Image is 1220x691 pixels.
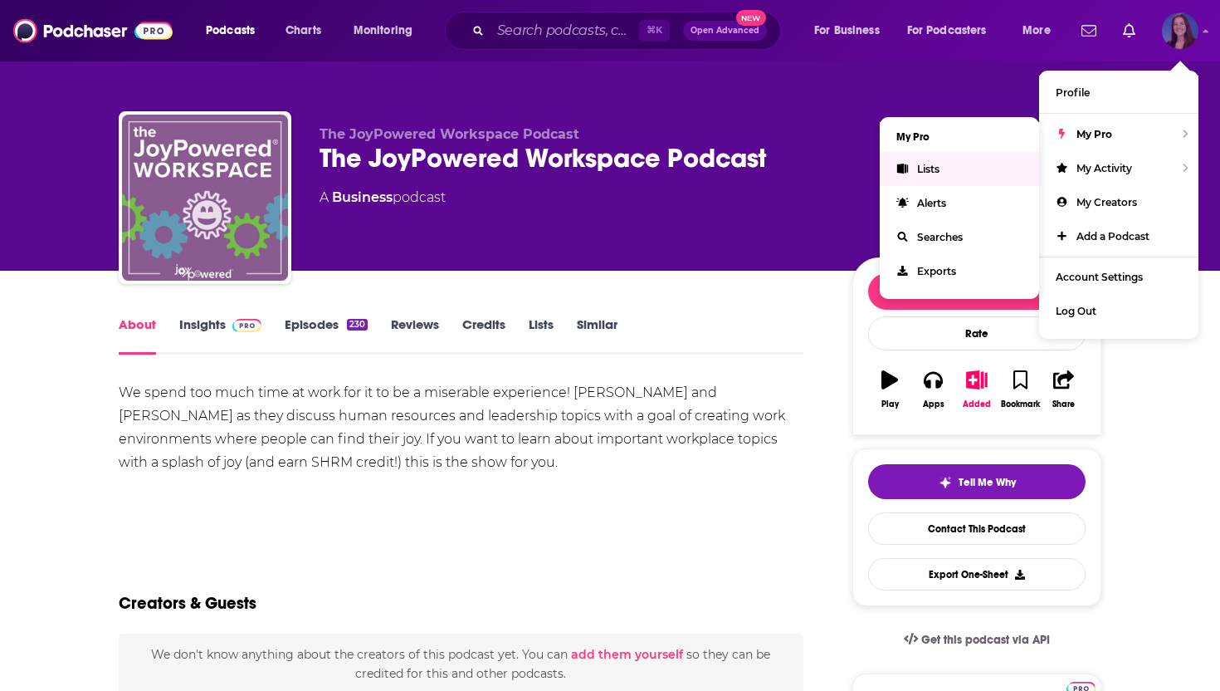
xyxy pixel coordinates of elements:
img: The JoyPowered Workspace Podcast [122,115,288,281]
span: Account Settings [1056,271,1143,283]
button: Play [868,360,911,419]
a: Add a Podcast [1039,219,1198,253]
div: 230 [347,319,368,331]
span: We don't know anything about the creators of this podcast yet . You can so they can be credited f... [151,647,770,680]
span: My Activity [1076,162,1132,174]
button: tell me why sparkleTell Me Why [868,464,1086,499]
a: Contact This Podcast [868,512,1086,545]
button: open menu [194,17,276,44]
a: InsightsPodchaser Pro [179,316,261,355]
a: Episodes230 [285,316,368,355]
a: Account Settings [1039,260,1198,294]
button: add them yourself [571,648,683,661]
a: Lists [529,316,554,355]
a: Show notifications dropdown [1116,17,1142,45]
div: 36Good podcast? Give it some love! [852,126,1101,229]
a: Charts [275,17,331,44]
button: open menu [896,17,1011,44]
button: Show profile menu [1162,12,1198,49]
div: Apps [923,399,944,409]
img: tell me why sparkle [939,476,952,489]
button: Bookmark [998,360,1042,419]
span: Add a Podcast [1076,230,1149,243]
span: Open Advanced [691,27,759,35]
div: Play [881,399,899,409]
a: Profile [1039,76,1198,110]
span: My Pro [1076,128,1112,140]
button: Export One-Sheet [868,558,1086,591]
button: open menu [803,17,900,44]
span: Profile [1056,86,1090,99]
div: Rate [868,316,1086,350]
input: Search podcasts, credits, & more... [490,17,639,44]
button: open menu [342,17,434,44]
a: Business [332,189,393,205]
a: Show notifications dropdown [1075,17,1103,45]
span: For Podcasters [907,19,987,42]
span: ⌘ K [639,20,670,42]
div: Share [1052,399,1075,409]
div: A podcast [320,188,446,208]
img: Podchaser Pro [232,319,261,332]
div: Search podcasts, credits, & more... [461,12,797,50]
a: My Creators [1039,185,1198,219]
div: We spend too much time at work for it to be a miserable experience! [PERSON_NAME] and [PERSON_NAM... [119,381,803,474]
span: Podcasts [206,19,255,42]
span: Logged in as emmadonovan [1162,12,1198,49]
span: For Business [814,19,880,42]
span: Get this podcast via API [921,633,1050,647]
span: The JoyPowered Workspace Podcast [320,126,579,142]
button: Added [955,360,998,419]
h2: Creators & Guests [119,593,256,614]
span: Tell Me Why [959,476,1016,489]
span: Monitoring [354,19,412,42]
div: Added [963,399,991,409]
span: My Creators [1076,196,1137,208]
img: User Profile [1162,12,1198,49]
span: Log Out [1056,305,1096,317]
span: New [736,10,766,26]
button: Apps [911,360,954,419]
a: Get this podcast via API [891,620,1063,660]
a: About [119,316,156,355]
ul: Show profile menu [1039,71,1198,339]
a: Reviews [391,316,439,355]
button: Open AdvancedNew [683,21,767,41]
a: Similar [577,316,617,355]
button: Share [1042,360,1086,419]
button: open menu [1011,17,1071,44]
div: Bookmark [1001,399,1040,409]
span: Charts [285,19,321,42]
button: Follow [868,273,1086,310]
span: More [1022,19,1051,42]
a: Credits [462,316,505,355]
img: Podchaser - Follow, Share and Rate Podcasts [13,15,173,47]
